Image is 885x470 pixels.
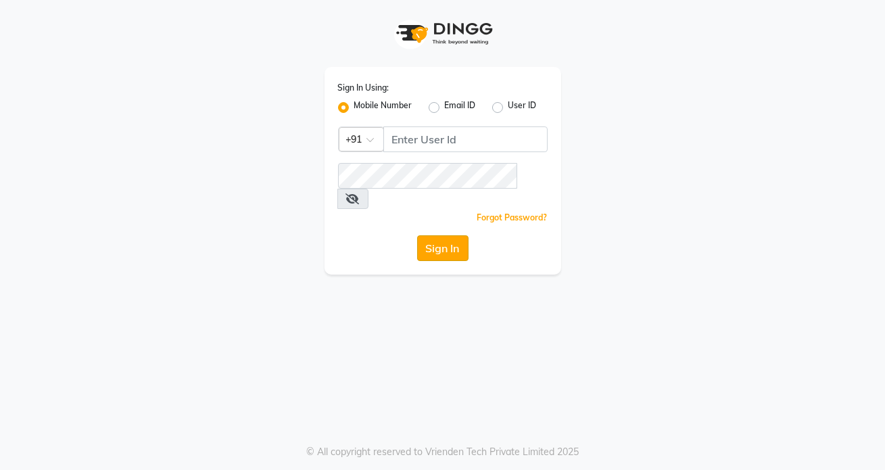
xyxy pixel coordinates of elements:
label: Email ID [445,99,476,116]
label: Sign In Using: [338,82,389,94]
button: Sign In [417,235,469,261]
label: User ID [508,99,537,116]
input: Username [338,163,517,189]
input: Username [383,126,548,152]
a: Forgot Password? [477,212,548,222]
img: logo1.svg [389,14,497,53]
label: Mobile Number [354,99,412,116]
